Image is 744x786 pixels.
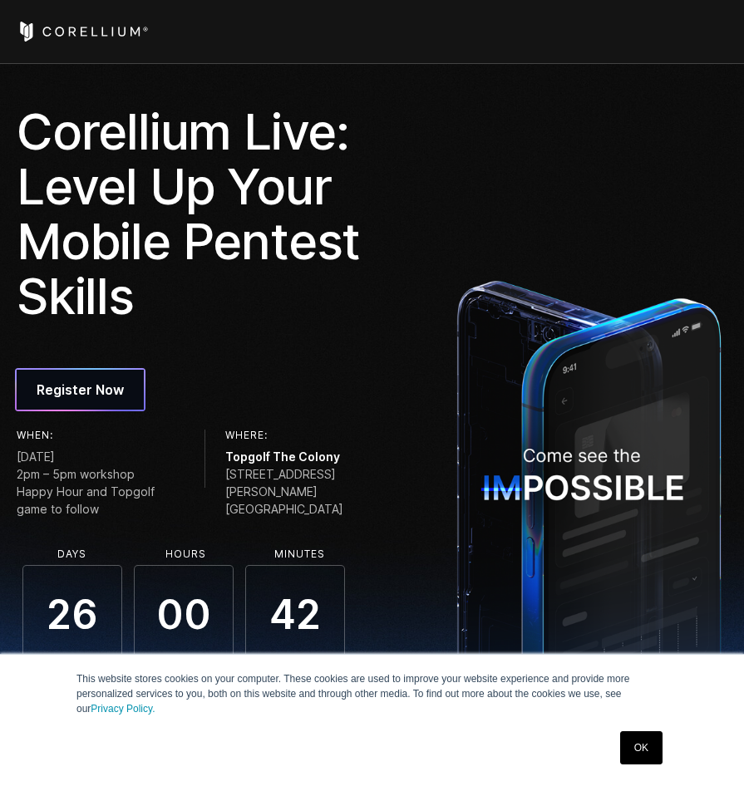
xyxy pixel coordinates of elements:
li: Days [22,548,121,560]
span: 00 [134,565,234,665]
span: 2pm – 5pm workshop Happy Hour and Topgolf game to follow [17,465,185,518]
span: Topgolf The Colony [225,448,377,465]
span: [DATE] [17,448,185,465]
a: OK [620,731,663,764]
span: [STREET_ADDRESS][PERSON_NAME] [GEOGRAPHIC_DATA] [225,465,377,518]
a: Corellium Home [17,22,149,42]
a: Register Now [17,370,144,410]
img: ImpossibleDevice_1x [451,273,727,705]
li: Minutes [249,548,349,560]
span: Register Now [37,380,124,400]
h6: Where: [225,430,377,441]
a: Privacy Policy. [91,703,155,715]
span: 26 [22,565,122,665]
p: This website stores cookies on your computer. These cookies are used to improve your website expe... [76,671,668,716]
span: 42 [245,565,345,665]
li: Hours [135,548,235,560]
h1: Corellium Live: Level Up Your Mobile Pentest Skills [17,104,377,323]
h6: When: [17,430,185,441]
